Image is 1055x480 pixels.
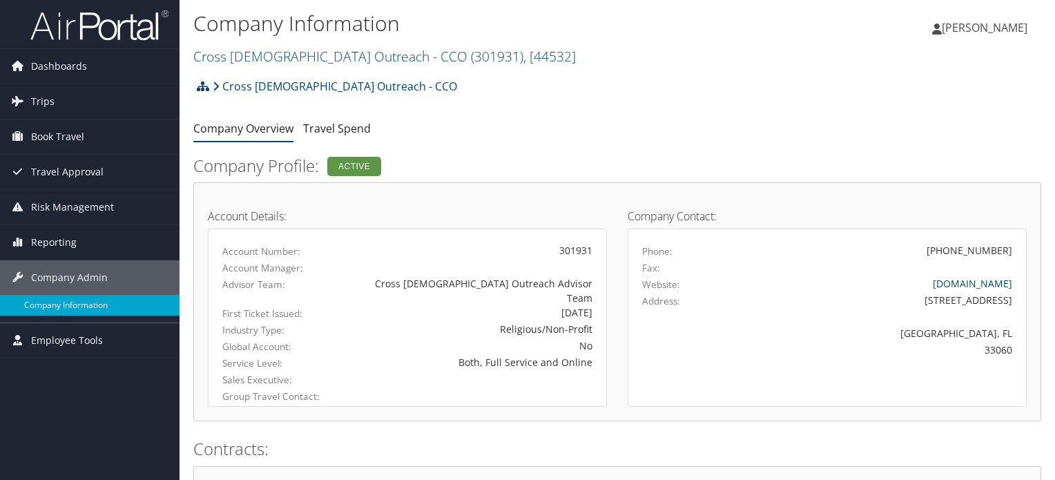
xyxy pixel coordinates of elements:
span: [PERSON_NAME] [942,20,1027,35]
img: airportal-logo.png [30,9,168,41]
span: ( 301931 ) [471,47,523,66]
label: First Ticket Issued: [222,307,332,320]
h1: Company Information [193,9,759,38]
span: Book Travel [31,119,84,154]
span: Risk Management [31,190,114,224]
div: [PHONE_NUMBER] [927,243,1012,258]
label: Industry Type: [222,323,332,337]
label: Phone: [642,244,672,258]
span: Travel Approval [31,155,104,189]
label: Group Travel Contact: [222,390,332,403]
a: [PERSON_NAME] [932,7,1041,48]
div: Religious/Non-Profit [353,322,592,336]
span: Trips [31,84,55,119]
label: Account Manager: [222,261,332,275]
span: Dashboards [31,49,87,84]
label: Global Account: [222,340,332,354]
label: Address: [642,294,680,308]
span: Reporting [31,225,77,260]
h2: Company Profile: [193,154,752,177]
h4: Company Contact: [628,211,1027,222]
label: Advisor Team: [222,278,332,291]
div: 33060 [740,343,1013,357]
label: Service Level: [222,356,332,370]
div: [DATE] [353,305,592,320]
span: Employee Tools [31,323,103,358]
div: No [353,338,592,353]
label: Account Number: [222,244,332,258]
label: Website: [642,278,680,291]
span: , [ 44532 ] [523,47,576,66]
h2: Contracts: [193,437,1041,461]
a: Company Overview [193,121,293,136]
a: Travel Spend [303,121,371,136]
h4: Account Details: [208,211,607,222]
div: 301931 [353,243,592,258]
a: Cross [DEMOGRAPHIC_DATA] Outreach - CCO [213,73,457,100]
div: [GEOGRAPHIC_DATA], FL [740,326,1013,340]
span: Company Admin [31,260,108,295]
label: Sales Executive: [222,373,332,387]
a: [DOMAIN_NAME] [933,277,1012,290]
label: Fax: [642,261,660,275]
div: Active [327,157,381,176]
a: Cross [DEMOGRAPHIC_DATA] Outreach - CCO [193,47,576,66]
div: Both, Full Service and Online [353,355,592,369]
div: Cross [DEMOGRAPHIC_DATA] Outreach Advisor Team [353,276,592,305]
div: [STREET_ADDRESS] [740,293,1013,307]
